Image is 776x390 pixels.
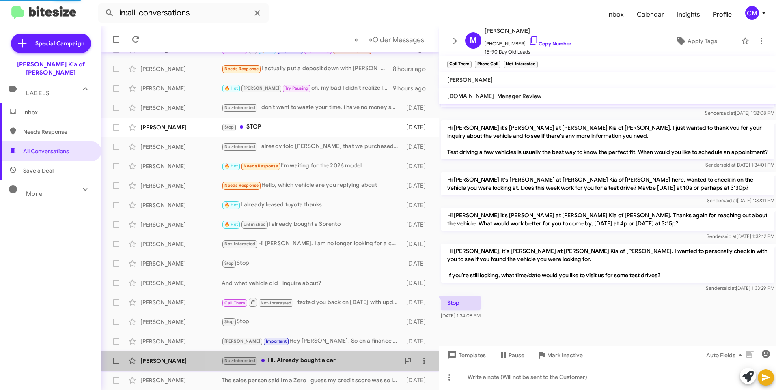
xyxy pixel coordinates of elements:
div: [DATE] [403,279,432,287]
span: Important [266,339,287,344]
span: Save a Deal [23,167,54,175]
p: Stop [441,296,481,310]
span: Call Them [224,300,246,306]
div: I already leased toyota thanks [222,200,403,210]
a: Profile [707,3,738,26]
div: I'm waiting for the 2026 model [222,161,403,171]
span: Inbox [23,108,92,116]
span: Needs Response [224,183,259,188]
div: [PERSON_NAME] [140,318,222,326]
div: 9 hours ago [393,84,432,92]
span: Stop [224,124,234,130]
div: [DATE] [403,221,432,229]
div: [DATE] [403,123,432,131]
div: [PERSON_NAME] [140,357,222,365]
span: Templates [446,348,486,362]
div: [PERSON_NAME] [140,162,222,170]
p: Hi [PERSON_NAME], it's [PERSON_NAME] at [PERSON_NAME] Kia of [PERSON_NAME]. I wanted to personall... [441,244,774,283]
div: CM [745,6,759,20]
div: [DATE] [403,104,432,112]
span: Sender [DATE] 1:34:01 PM [705,162,774,168]
button: CM [738,6,767,20]
p: Hi [PERSON_NAME] it's [PERSON_NAME] at [PERSON_NAME] Kia of [PERSON_NAME]. Thanks again for reach... [441,208,774,231]
span: M [470,34,477,47]
div: [PERSON_NAME] [140,182,222,190]
div: And what vehicle did I inquire about? [222,279,403,287]
span: Unfinished [244,222,266,227]
div: Hello, which vehicle are you replying about [222,181,403,190]
div: [DATE] [403,337,432,345]
span: Not-Interested [224,241,256,246]
button: Templates [439,348,492,362]
span: Stop [224,261,234,266]
span: Not-Interested [224,358,256,363]
div: [DATE] [403,201,432,209]
div: [PERSON_NAME] [140,221,222,229]
p: Hi [PERSON_NAME] it's [PERSON_NAME] at [PERSON_NAME] Kia of [PERSON_NAME]. I just wanted to thank... [441,120,774,159]
div: [PERSON_NAME] [140,65,222,73]
div: Hi. Already bought a car [222,356,400,365]
div: [PERSON_NAME] [140,298,222,306]
span: Sender [DATE] 1:32:12 PM [707,233,774,239]
span: said at [722,233,737,239]
span: said at [721,162,735,168]
span: Calendar [630,3,670,26]
span: said at [723,197,737,204]
div: [PERSON_NAME] [140,143,222,151]
div: [PERSON_NAME] [140,104,222,112]
div: STOP [222,122,403,132]
div: 8 hours ago [393,65,432,73]
span: All Conversations [23,147,69,155]
nav: Page navigation example [350,31,429,48]
div: [PERSON_NAME] [140,240,222,248]
div: I texted you back on [DATE] with update and you texted back on [DATE] with congratulations. [222,297,403,307]
button: Previous [349,31,364,48]
div: [DATE] [403,162,432,170]
span: » [368,34,373,45]
span: 🔥 Hot [224,163,238,169]
span: 🔥 Hot [224,202,238,208]
button: Mark Inactive [531,348,589,362]
span: Needs Response [224,66,259,71]
span: Sender [DATE] 1:32:08 PM [705,110,774,116]
div: [PERSON_NAME] [140,337,222,345]
a: Insights [670,3,707,26]
span: [PERSON_NAME] [447,76,493,84]
small: Not-Interested [504,61,538,68]
div: I don't want to waste your time. i have no money saved for a car. I'm just looking [222,103,403,112]
div: [DATE] [403,259,432,268]
div: [DATE] [403,318,432,326]
div: Stop [222,317,403,326]
p: Hi [PERSON_NAME] It's [PERSON_NAME] at [PERSON_NAME] Kia of [PERSON_NAME] here, wanted to check i... [441,172,774,195]
small: Phone Call [475,61,500,68]
span: 🔥 Hot [224,222,238,227]
div: [PERSON_NAME] [140,84,222,92]
button: Auto Fields [700,348,752,362]
input: Search [98,3,269,23]
div: I actually put a deposit down with [PERSON_NAME] [DATE] for a sorento [222,64,393,73]
div: [DATE] [403,143,432,151]
span: 🔥 Hot [224,86,238,91]
span: Mark Inactive [547,348,583,362]
span: Not-Interested [261,300,292,306]
span: Apply Tags [688,34,717,48]
span: [PHONE_NUMBER] [485,36,571,48]
a: Copy Number [529,41,571,47]
a: Inbox [601,3,630,26]
div: Hey [PERSON_NAME], So on a finance that Sportage we could keep you below 600 a month with about $... [222,336,403,346]
div: [DATE] [403,182,432,190]
span: said at [721,110,735,116]
span: « [354,34,359,45]
span: Sender [DATE] 1:33:29 PM [706,285,774,291]
button: Next [363,31,429,48]
div: [PERSON_NAME] [140,376,222,384]
div: [PERSON_NAME] [140,123,222,131]
span: Not-Interested [224,144,256,149]
span: Special Campaign [35,39,84,47]
div: Stop [222,259,403,268]
div: Hi [PERSON_NAME]. I am no longer looking for a car. Thanks! [222,239,403,249]
div: [PERSON_NAME] [140,259,222,268]
span: Labels [26,90,50,97]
